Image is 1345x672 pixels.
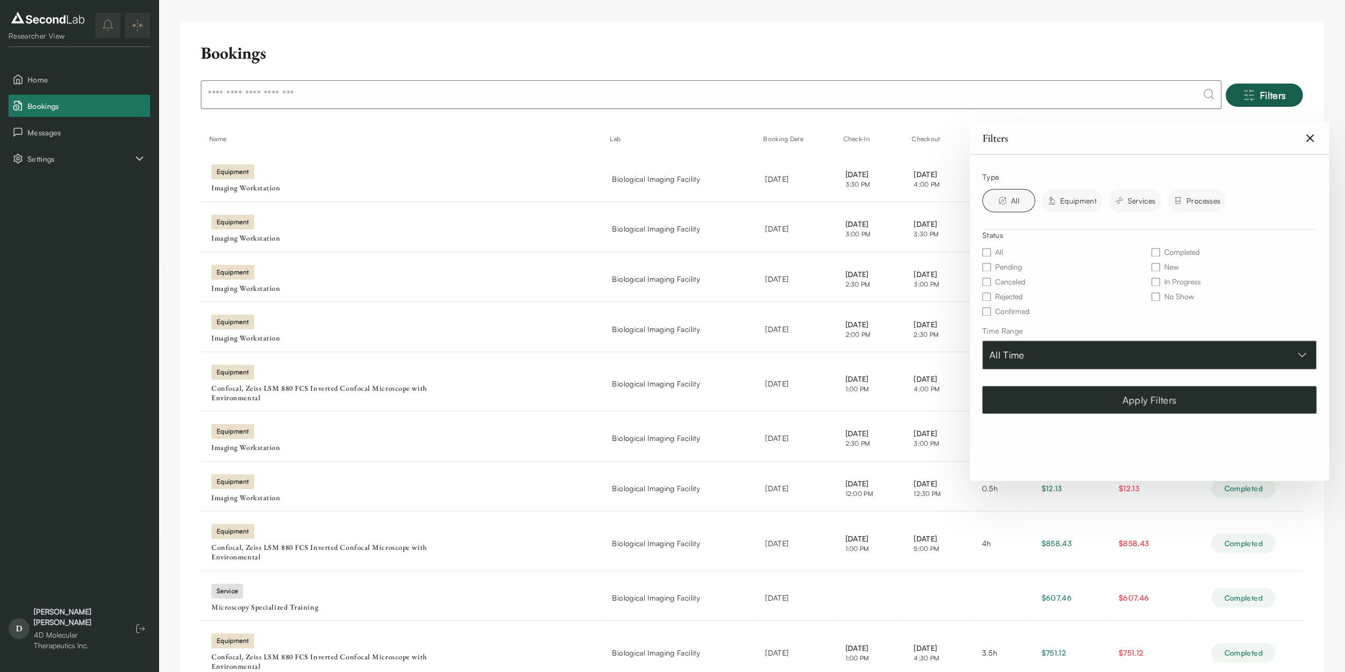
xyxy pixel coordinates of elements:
div: Completed [1211,533,1275,553]
span: [DATE] [914,373,960,384]
div: Imaging Workstation [211,443,476,453]
label: Confirmed [995,306,1029,317]
div: equipment [211,424,254,439]
span: 2:00 PM [845,330,893,339]
label: new [1164,262,1179,272]
div: Type [982,171,1316,182]
span: Biological Imaging Facility [612,432,700,444]
div: [DATE] [765,647,824,658]
div: equipment [211,215,254,229]
span: $607.46 [1041,593,1071,602]
li: Settings [8,148,150,170]
span: $751.12 [1119,648,1143,657]
span: [DATE] [914,319,960,330]
a: equipmentImaging Workstation [211,165,591,193]
span: [DATE] [845,319,893,330]
div: equipment [211,164,254,179]
div: 0.5 h [981,483,1020,494]
span: $12.13 [1041,484,1062,493]
label: Pending [995,262,1022,272]
th: Booking Date [755,126,834,152]
img: logo [8,10,87,26]
div: Imaging Workstation [211,284,476,293]
button: Expand/Collapse sidebar [125,13,150,38]
label: All [995,247,1003,257]
a: equipmentConfocal, Zeiss LSM 880 FCS Inverted Confocal Microscope with Environmental [211,366,591,402]
span: Biological Imaging Facility [612,273,700,284]
span: Biological Imaging Facility [612,538,700,549]
div: Imaging Workstation [211,234,476,243]
span: [DATE] [845,478,893,489]
div: [DATE] [765,223,824,234]
span: [DATE] [845,169,893,180]
span: 1:00 PM [845,384,893,394]
span: [DATE] [845,218,893,229]
div: 4D Molecular Therapeutics Inc. [34,630,120,651]
span: Messages [27,127,146,138]
div: Imaging Workstation [211,183,476,193]
div: [DATE] [765,592,824,603]
span: Equipment [1060,195,1097,206]
div: Confocal, Zeiss LSM 880 FCS Inverted Confocal Microscope with Environmental [211,652,476,671]
a: equipmentImaging Workstation [211,216,591,243]
span: 3:30 PM [914,229,960,239]
label: Rejected [995,291,1023,302]
span: [DATE] [914,533,960,544]
div: service [211,584,243,599]
span: Biological Imaging Facility [612,173,700,185]
span: Home [27,74,146,85]
span: 1:00 PM [845,653,893,663]
div: Completed [1211,643,1275,662]
button: Home [8,68,150,90]
label: Canceled [995,277,1025,287]
h2: Bookings [201,42,266,63]
span: 4:00 PM [914,384,960,394]
span: [DATE] [845,373,893,384]
span: 2:30 PM [914,330,960,339]
span: $12.13 [1119,484,1139,493]
a: equipmentConfocal, Zeiss LSM 880 FCS Inverted Confocal Microscope with Environmental [211,525,591,561]
span: Biological Imaging Facility [612,483,700,494]
span: 3:00 PM [914,439,960,448]
div: [DATE] [765,483,824,494]
div: Confocal, Zeiss LSM 880 FCS Inverted Confocal Microscope with Environmental [211,384,476,402]
span: [DATE] [845,642,893,653]
th: Lab [601,126,755,152]
a: equipmentConfocal, Zeiss LSM 880 FCS Inverted Confocal Microscope with Environmental [211,634,591,671]
div: [DATE] [765,173,824,185]
button: Messages [8,121,150,143]
th: Check-In [834,126,903,152]
span: Processes [1186,195,1220,206]
span: $858.43 [1119,539,1149,548]
button: Bookings [8,95,150,117]
span: [DATE] [914,218,960,229]
span: 3:30 PM [845,180,893,189]
label: Completed [1164,247,1200,257]
span: [DATE] [914,428,960,439]
div: [DATE] [765,378,824,389]
span: All [1011,195,1019,206]
button: notifications [95,13,120,38]
span: [DATE] [914,478,960,489]
a: equipmentImaging Workstation [211,266,591,293]
svg: Clear Filters [1304,132,1316,144]
div: equipment [211,315,254,329]
span: 4:30 PM [914,653,960,663]
button: All Time [982,340,1316,369]
span: [DATE] [914,169,960,180]
span: [DATE] [845,533,893,544]
span: Biological Imaging Facility [612,378,700,389]
button: Apply Filters [982,386,1316,413]
button: Filters [1226,84,1303,107]
div: equipment [211,524,254,539]
span: Settings [27,153,133,164]
div: Microscopy Specialized Training [211,603,476,612]
span: 1:00 PM [845,544,893,554]
a: equipmentImaging Workstation [211,425,591,453]
span: 3:00 PM [845,229,893,239]
span: [DATE] [845,428,893,439]
div: equipment [211,265,254,280]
